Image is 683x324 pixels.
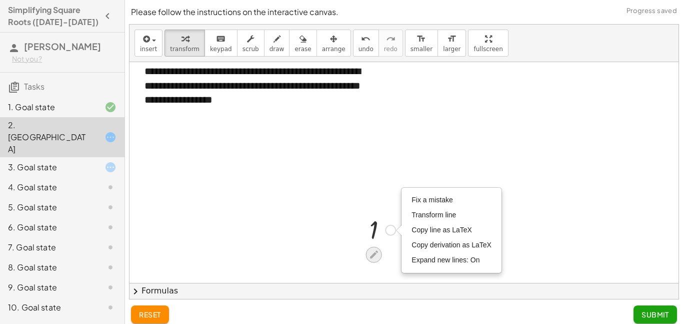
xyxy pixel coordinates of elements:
[104,221,116,233] i: Task not started.
[626,6,677,16] span: Progress saved
[210,46,232,53] span: keypad
[24,41,101,52] span: [PERSON_NAME]
[411,211,456,219] span: Transform line
[164,30,205,57] button: transform
[134,30,162,57] button: insert
[12,54,116,64] div: Not you?
[8,201,88,213] div: 5. Goal state
[641,310,669,319] span: Submit
[386,33,395,45] i: redo
[237,30,264,57] button: scrub
[437,30,466,57] button: format_sizelarger
[131,305,169,323] button: reset
[416,33,426,45] i: format_size
[104,261,116,273] i: Task not started.
[8,181,88,193] div: 4. Goal state
[411,226,472,234] span: Copy line as LaTeX
[8,101,88,113] div: 1. Goal state
[104,301,116,313] i: Task not started.
[104,241,116,253] i: Task not started.
[8,4,98,28] h4: Simplifying Square Roots ([DATE]-[DATE])
[405,30,438,57] button: format_sizesmaller
[104,131,116,143] i: Task started.
[8,241,88,253] div: 7. Goal state
[264,30,290,57] button: draw
[204,30,237,57] button: keyboardkeypad
[443,46,460,53] span: larger
[8,261,88,273] div: 8. Goal state
[104,201,116,213] i: Task not started.
[358,46,373,53] span: undo
[8,281,88,293] div: 9. Goal state
[410,46,432,53] span: smaller
[139,310,161,319] span: reset
[366,247,382,263] div: Edit math
[322,46,345,53] span: arrange
[170,46,199,53] span: transform
[104,281,116,293] i: Task not started.
[242,46,259,53] span: scrub
[8,119,88,155] div: 2. [GEOGRAPHIC_DATA]
[353,30,379,57] button: undoundo
[104,181,116,193] i: Task not started.
[131,6,677,18] p: Please follow the instructions on the interactive canvas.
[104,161,116,173] i: Task started.
[473,46,502,53] span: fullscreen
[104,101,116,113] i: Task finished and correct.
[384,46,397,53] span: redo
[316,30,351,57] button: arrange
[129,283,678,299] button: chevron_rightFormulas
[633,305,677,323] button: Submit
[411,241,491,249] span: Copy derivation as LaTeX
[361,33,370,45] i: undo
[8,161,88,173] div: 3. Goal state
[468,30,508,57] button: fullscreen
[216,33,225,45] i: keyboard
[378,30,403,57] button: redoredo
[447,33,456,45] i: format_size
[411,256,479,264] span: Expand new lines: On
[289,30,316,57] button: erase
[8,221,88,233] div: 6. Goal state
[140,46,157,53] span: insert
[8,301,88,313] div: 10. Goal state
[294,46,311,53] span: erase
[269,46,284,53] span: draw
[129,285,141,297] span: chevron_right
[411,196,452,204] span: Fix a mistake
[24,81,44,92] span: Tasks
